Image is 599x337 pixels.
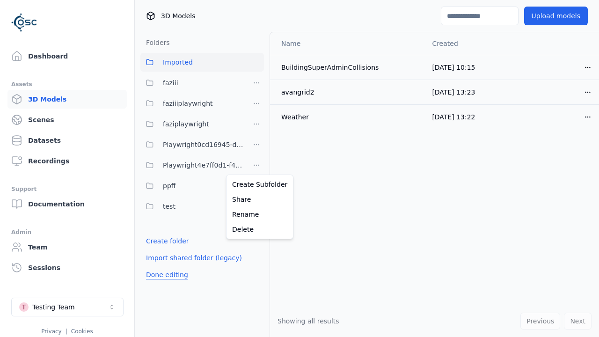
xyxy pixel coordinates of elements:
a: Share [228,192,291,207]
a: Rename [228,207,291,222]
a: Create Subfolder [228,177,291,192]
a: Delete [228,222,291,237]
